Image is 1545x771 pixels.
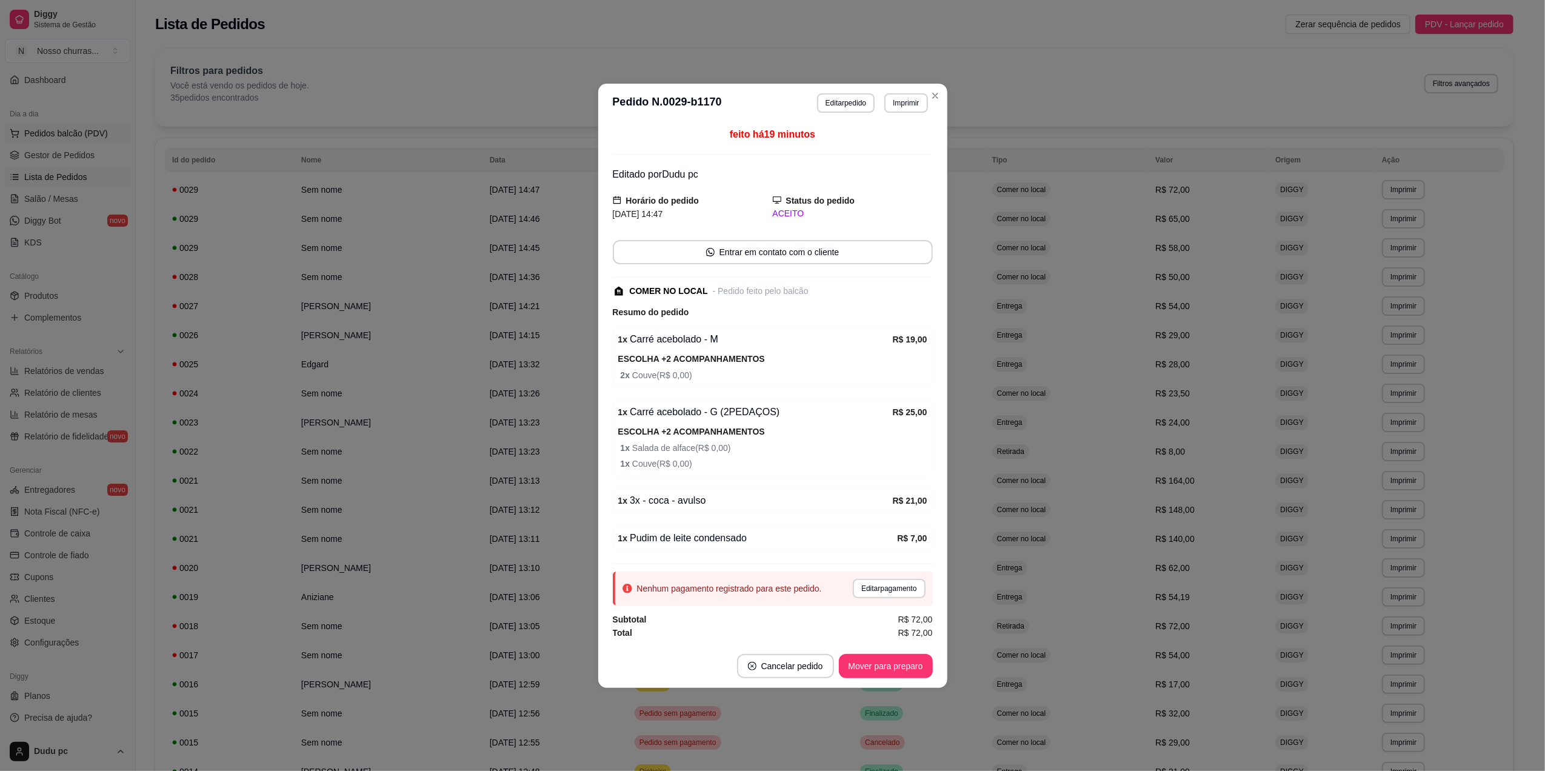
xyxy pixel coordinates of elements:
strong: Status do pedido [786,196,855,205]
strong: 1 x [618,496,628,506]
div: ACEITO [773,207,933,220]
div: Carré acebolado - M [618,332,893,347]
span: close-circle [748,662,756,670]
strong: ESCOLHA +2 ACOMPANHAMENTOS [618,354,765,364]
span: R$ 72,00 [898,613,933,626]
strong: Subtotal [613,615,647,624]
span: Editado por Dudu pc [613,169,698,179]
span: Couve ( R$ 0,00 ) [621,369,927,382]
button: Editarpedido [817,93,875,113]
strong: Total [613,628,632,638]
button: Imprimir [884,93,927,113]
div: Pudim de leite condensado [618,531,898,546]
span: [DATE] 14:47 [613,209,663,219]
strong: R$ 19,00 [893,335,927,344]
strong: 1 x [618,335,628,344]
strong: 1 x [621,443,632,453]
div: - Pedido feito pelo balcão [713,285,809,298]
strong: R$ 25,00 [893,407,927,417]
button: Mover para preparo [839,654,933,678]
div: Carré acebolado - G (2PEDAÇOS) [618,405,893,419]
strong: 1 x [618,533,628,543]
strong: ESCOLHA +2 ACOMPANHAMENTOS [618,427,765,436]
strong: 1 x [621,459,632,469]
strong: Horário do pedido [626,196,699,205]
span: feito há 19 minutos [730,129,815,139]
span: R$ 72,00 [898,626,933,639]
h3: Pedido N. 0029-b1170 [613,93,722,113]
span: desktop [773,196,781,204]
span: Couve ( R$ 0,00 ) [621,457,927,470]
button: whats-appEntrar em contato com o cliente [613,240,933,264]
button: Close [926,86,945,105]
span: whats-app [706,248,715,256]
div: Nenhum pagamento registrado para este pedido. [637,582,822,595]
strong: R$ 7,00 [897,533,927,543]
button: close-circleCancelar pedido [737,654,834,678]
strong: 1 x [618,407,628,417]
strong: Resumo do pedido [613,307,689,317]
strong: 2 x [621,370,632,380]
strong: R$ 21,00 [893,496,927,506]
button: Editarpagamento [853,579,925,598]
div: COMER NO LOCAL [630,285,708,298]
span: Salada de alface ( R$ 0,00 ) [621,441,927,455]
span: calendar [613,196,621,204]
div: 3x - coca - avulso [618,493,893,508]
